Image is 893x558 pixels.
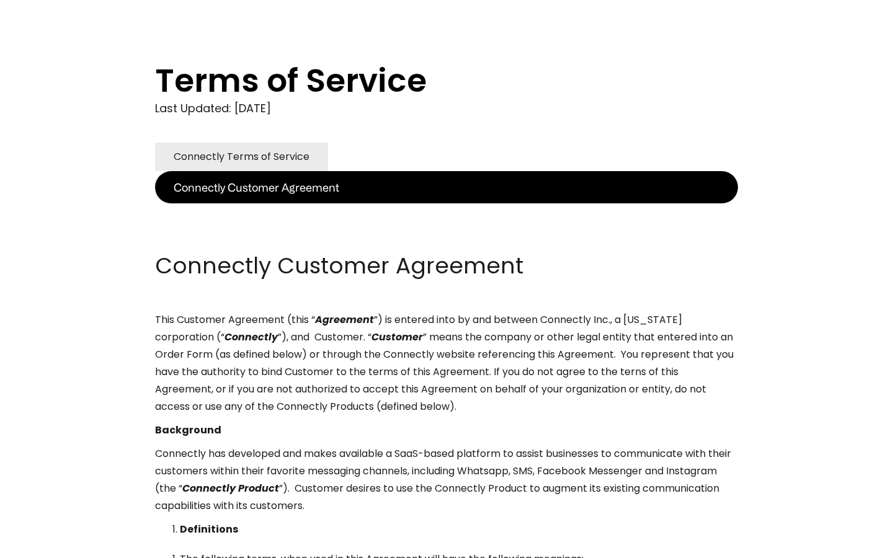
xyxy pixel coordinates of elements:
[155,311,738,415] p: This Customer Agreement (this “ ”) is entered into by and between Connectly Inc., a [US_STATE] co...
[155,99,738,118] div: Last Updated: [DATE]
[155,227,738,244] p: ‍
[224,330,278,344] em: Connectly
[25,536,74,554] ul: Language list
[182,481,279,495] em: Connectly Product
[371,330,423,344] em: Customer
[155,62,688,99] h1: Terms of Service
[155,250,738,281] h2: Connectly Customer Agreement
[155,203,738,221] p: ‍
[180,522,238,536] strong: Definitions
[315,312,374,327] em: Agreement
[174,179,339,196] div: Connectly Customer Agreement
[12,535,74,554] aside: Language selected: English
[155,445,738,515] p: Connectly has developed and makes available a SaaS-based platform to assist businesses to communi...
[174,148,309,166] div: Connectly Terms of Service
[155,423,221,437] strong: Background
